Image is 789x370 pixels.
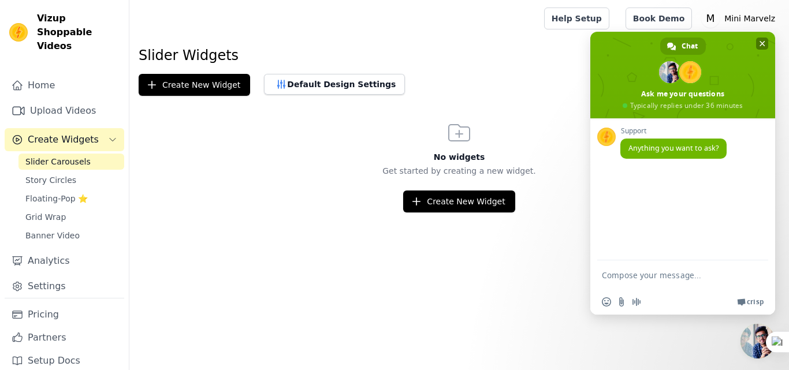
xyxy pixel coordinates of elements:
h1: Slider Widgets [139,46,780,65]
span: Banner Video [25,230,80,241]
p: Mini Marvelz [720,8,780,29]
span: Vizup Shoppable Videos [37,12,120,53]
a: Slider Carousels [18,154,124,170]
a: Crisp [737,297,764,307]
a: Analytics [5,249,124,272]
button: Create Widgets [5,128,124,151]
span: Anything you want to ask? [628,143,719,153]
span: Close chat [756,38,768,50]
button: Default Design Settings [264,74,405,95]
a: Banner Video [18,227,124,244]
a: Partners [5,326,124,349]
span: Floating-Pop ⭐ [25,193,88,204]
a: Book Demo [626,8,692,29]
span: Story Circles [25,174,76,186]
a: Close chat [740,324,775,358]
h3: No widgets [129,151,789,163]
span: Chat [682,38,698,55]
button: M Mini Marvelz [701,8,780,29]
text: M [706,13,715,24]
textarea: Compose your message... [602,260,740,289]
span: Slider Carousels [25,156,91,167]
a: Grid Wrap [18,209,124,225]
a: Help Setup [544,8,609,29]
span: Insert an emoji [602,297,611,307]
a: Floating-Pop ⭐ [18,190,124,207]
a: Upload Videos [5,99,124,122]
a: Settings [5,275,124,298]
span: Support [620,127,727,135]
button: Create New Widget [139,74,250,96]
a: Home [5,74,124,97]
button: Create New Widget [403,190,515,212]
a: Pricing [5,303,124,326]
span: Create Widgets [28,133,99,147]
img: Vizup [9,23,28,42]
span: Grid Wrap [25,211,66,223]
a: Chat [660,38,706,55]
p: Get started by creating a new widget. [129,165,789,177]
span: Audio message [632,297,641,307]
span: Crisp [747,297,764,307]
span: Send a file [617,297,626,307]
a: Story Circles [18,172,124,188]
